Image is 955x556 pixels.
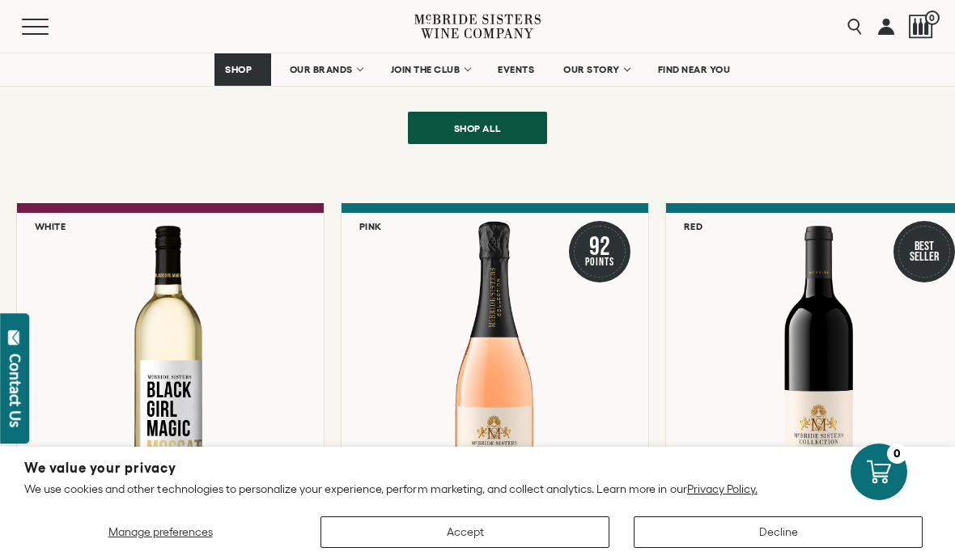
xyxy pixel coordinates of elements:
[408,112,547,144] a: Shop all
[487,53,545,86] a: EVENTS
[887,444,907,464] div: 0
[684,221,703,231] h6: Red
[290,64,353,75] span: OUR BRANDS
[391,64,461,75] span: JOIN THE CLUB
[553,53,639,86] a: OUR STORY
[7,354,23,427] div: Contact Us
[22,19,80,35] button: Mobile Menu Trigger
[687,482,758,495] a: Privacy Policy.
[498,64,534,75] span: EVENTS
[24,482,931,496] p: We use cookies and other technologies to personalize your experience, perform marketing, and coll...
[279,53,372,86] a: OUR BRANDS
[108,525,213,538] span: Manage preferences
[658,64,731,75] span: FIND NEAR YOU
[24,461,931,475] h2: We value your privacy
[380,53,480,86] a: JOIN THE CLUB
[35,221,66,231] h6: White
[24,516,296,548] button: Manage preferences
[925,11,940,25] span: 0
[320,516,609,548] button: Accept
[214,53,271,86] a: SHOP
[359,221,382,231] h6: Pink
[634,516,923,548] button: Decline
[647,53,741,86] a: FIND NEAR YOU
[563,64,620,75] span: OUR STORY
[426,112,530,144] span: Shop all
[225,64,253,75] span: SHOP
